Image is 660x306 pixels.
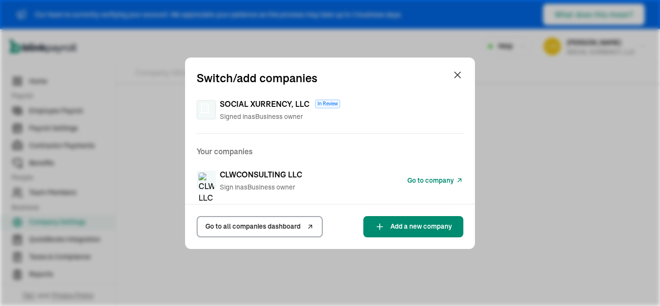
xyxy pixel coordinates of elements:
a: Go to all companies dashboard [197,216,323,237]
span: Add a new company [390,221,452,232]
h2: Your companies [197,146,463,157]
span: In Review [315,100,340,108]
span: Sign in as Business owner [220,182,302,192]
h1: Switch/add companies [197,69,317,87]
span: Go to company [407,175,454,186]
img: CLWCONSULTING LLC logo [199,173,214,215]
button: Add a new company [363,216,463,237]
span: CLWCONSULTING LLC [220,169,302,180]
span: SOCIAL XURRENCY, LLC [220,98,309,110]
span: Signed in as Business owner [220,112,340,122]
span: Go to all companies dashboard [205,221,301,232]
a: Go to company [407,175,463,186]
